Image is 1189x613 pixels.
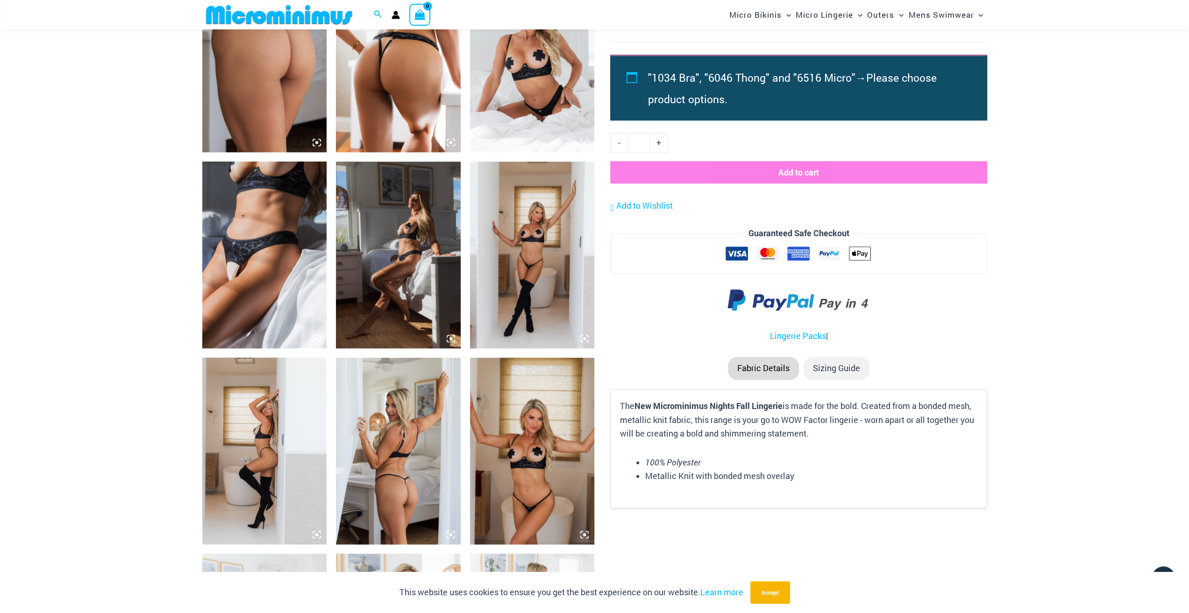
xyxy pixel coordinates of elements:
img: MM SHOP LOGO FLAT [202,4,356,25]
span: Mens Swimwear [908,3,974,27]
img: Nights Fall Silver Leopard 1036 Bra 6516 Micro [470,358,595,544]
span: Outers [867,3,894,27]
span: "1034 Bra", "6046 Thong" and "6516 Micro" [648,70,855,85]
legend: Guaranteed Safe Checkout [744,226,853,240]
span: Add to Wishlist [616,200,672,211]
em: 100% Polyester [645,457,701,468]
nav: Site Navigation [726,1,987,28]
a: Search icon link [374,9,382,21]
a: Learn more [700,586,743,598]
p: This website uses cookies to ensure you get the best experience on our website. [399,585,743,599]
a: Lingerie Packs [769,330,826,341]
span: Menu Toggle [974,3,983,27]
li: Fabric Details [728,357,799,380]
a: Micro LingerieMenu ToggleMenu Toggle [793,3,865,27]
a: Account icon link [392,11,400,19]
a: Micro BikinisMenu ToggleMenu Toggle [727,3,793,27]
input: Product quantity [628,133,650,153]
a: Mens SwimwearMenu ToggleMenu Toggle [906,3,985,27]
a: + [650,133,668,153]
a: OutersMenu ToggleMenu Toggle [865,3,906,27]
span: Menu Toggle [782,3,791,27]
a: - [610,133,628,153]
span: Menu Toggle [894,3,904,27]
li: Metallic Knit with bonded mesh overlay [645,469,977,483]
span: Please choose product options. [648,70,937,106]
img: Nights Fall Silver Leopard 1036 Bra 6046 Thong [202,162,327,348]
img: Nights Fall Silver Leopard 1036 Bra 6516 Micro [336,358,461,544]
img: Nights Fall Silver Leopard 1036 Bra 6516 Micro [202,358,327,544]
a: Add to Wishlist [610,199,672,213]
p: The is made for the bold. Created from a bonded mesh, metallic knit fabric, this range is your go... [620,399,977,441]
a: View Shopping Cart, empty [409,4,431,25]
p: | [610,329,987,343]
img: Nights Fall Silver Leopard 1036 Bra 6046 Thong [336,162,461,348]
img: Nights Fall Silver Leopard 1036 Bra 6516 Micro [470,162,595,348]
b: New Microminimus Nights Fall Lingerie [634,400,783,411]
span: Menu Toggle [853,3,862,27]
button: Accept [750,581,790,604]
button: Add to cart [610,161,987,183]
span: Micro Bikinis [729,3,782,27]
li: → [648,67,966,110]
span: Micro Lingerie [796,3,853,27]
li: Sizing Guide [804,357,869,380]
